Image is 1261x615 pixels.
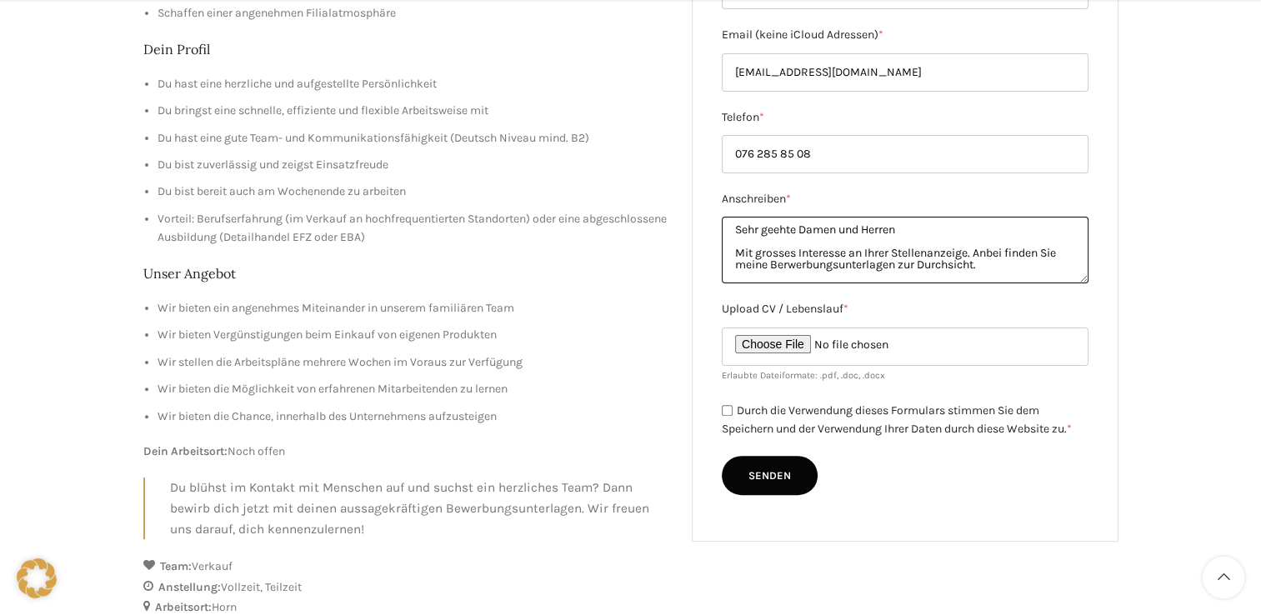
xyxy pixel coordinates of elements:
[722,108,1088,127] label: Telefon
[158,407,668,426] li: Wir bieten die Chance, innerhalb des Unternehmens aufzusteigen
[212,600,237,614] span: Horn
[221,580,265,594] span: Vollzeit
[143,442,668,461] p: Noch offen
[722,190,1088,208] label: Anschreiben
[158,380,668,398] li: Wir bieten die Möglichkeit von erfahrenen Mitarbeitenden zu lernen
[158,4,668,22] li: Schaffen einer angenehmen Filialatmosphäre
[158,580,221,594] strong: Anstellung:
[265,580,302,594] span: Teilzeit
[722,456,818,496] input: Senden
[143,40,668,58] h2: Dein Profil
[158,326,668,344] li: Wir bieten Vergünstigungen beim Einkauf von eigenen Produkten
[158,299,668,317] li: Wir bieten ein angenehmes Miteinander in unserem familiären Team
[143,264,668,282] h2: Unser Angebot
[192,559,233,573] span: Verkauf
[158,182,668,201] li: Du bist bereit auch am Wochenende zu arbeiten
[722,300,1088,318] label: Upload CV / Lebenslauf
[143,444,228,458] strong: Dein Arbeitsort:
[158,129,668,147] li: Du hast eine gute Team- und Kommunikationsfähigkeit (Deutsch Niveau mind. B2)
[158,210,668,247] li: Vorteil: Berufserfahrung (im Verkauf an hochfrequentierten Standorten) oder eine abgeschlossene A...
[722,370,885,381] small: Erlaubte Dateiformate: .pdf, .doc, .docx
[722,26,1088,44] label: Email (keine iCloud Adressen)
[158,102,668,120] li: Du bringst eine schnelle, effiziente und flexible Arbeitsweise mit
[158,156,668,174] li: Du bist zuverlässig und zeigst Einsatzfreude
[155,600,212,614] strong: Arbeitsort:
[158,353,668,372] li: Wir stellen die Arbeitspläne mehrere Wochen im Voraus zur Verfügung
[170,477,668,539] p: Du blühst im Kontakt mit Menschen auf und suchst ein herzliches Team? Dann bewirb dich jetzt mit ...
[1203,557,1244,598] a: Scroll to top button
[722,403,1072,437] label: Durch die Verwendung dieses Formulars stimmen Sie dem Speichern und der Verwendung Ihrer Daten du...
[160,559,192,573] strong: Team:
[158,75,668,93] li: Du hast eine herzliche und aufgestellte Persönlichkeit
